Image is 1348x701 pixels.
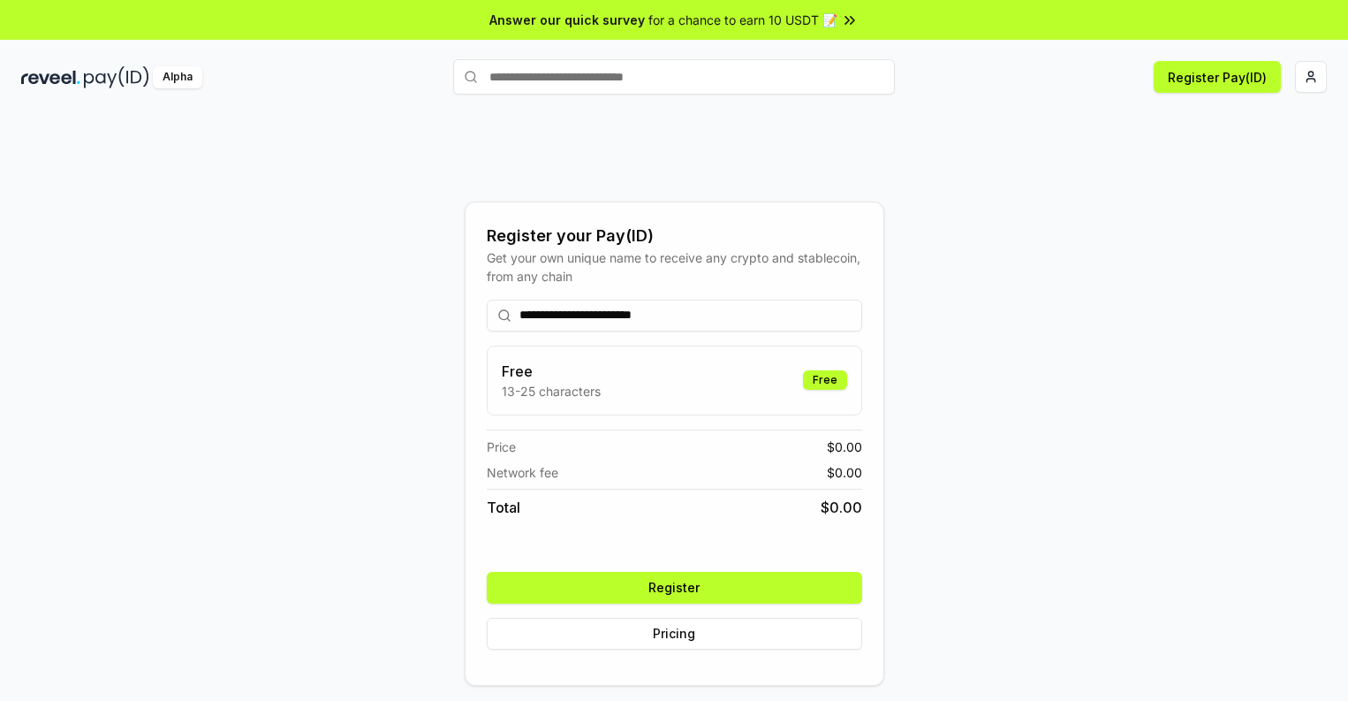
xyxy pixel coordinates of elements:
[153,66,202,88] div: Alpha
[487,618,862,650] button: Pricing
[821,497,862,518] span: $ 0.00
[827,463,862,482] span: $ 0.00
[487,248,862,286] div: Get your own unique name to receive any crypto and stablecoin, from any chain
[487,463,558,482] span: Network fee
[487,438,516,456] span: Price
[502,361,601,382] h3: Free
[487,224,862,248] div: Register your Pay(ID)
[1154,61,1281,93] button: Register Pay(ID)
[827,438,862,456] span: $ 0.00
[803,370,847,390] div: Free
[489,11,645,29] span: Answer our quick survey
[487,497,520,518] span: Total
[648,11,837,29] span: for a chance to earn 10 USDT 📝
[21,66,80,88] img: reveel_dark
[84,66,149,88] img: pay_id
[487,572,862,604] button: Register
[502,382,601,400] p: 13-25 characters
